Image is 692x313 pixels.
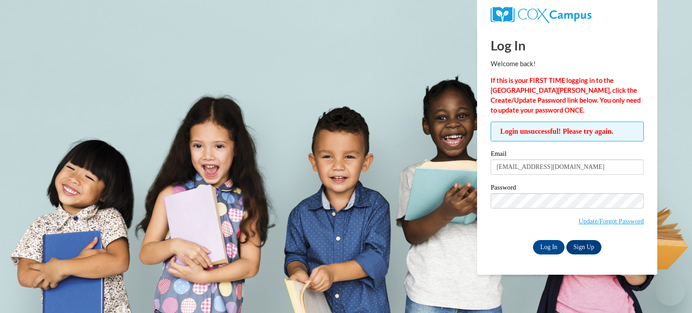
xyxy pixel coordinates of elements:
[491,59,644,69] p: Welcome back!
[491,7,592,23] img: COX Campus
[533,240,565,254] input: Log In
[578,218,644,225] a: Update/Forgot Password
[491,150,644,159] label: Email
[491,77,641,114] strong: If this is your FIRST TIME logging in to the [GEOGRAPHIC_DATA][PERSON_NAME], click the Create/Upd...
[656,277,685,306] iframe: Button to launch messaging window
[491,122,644,141] span: Login unsuccessful! Please try again.
[491,184,644,193] label: Password
[566,240,601,254] a: Sign Up
[491,7,644,23] a: COX Campus
[491,36,644,54] h1: Log In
